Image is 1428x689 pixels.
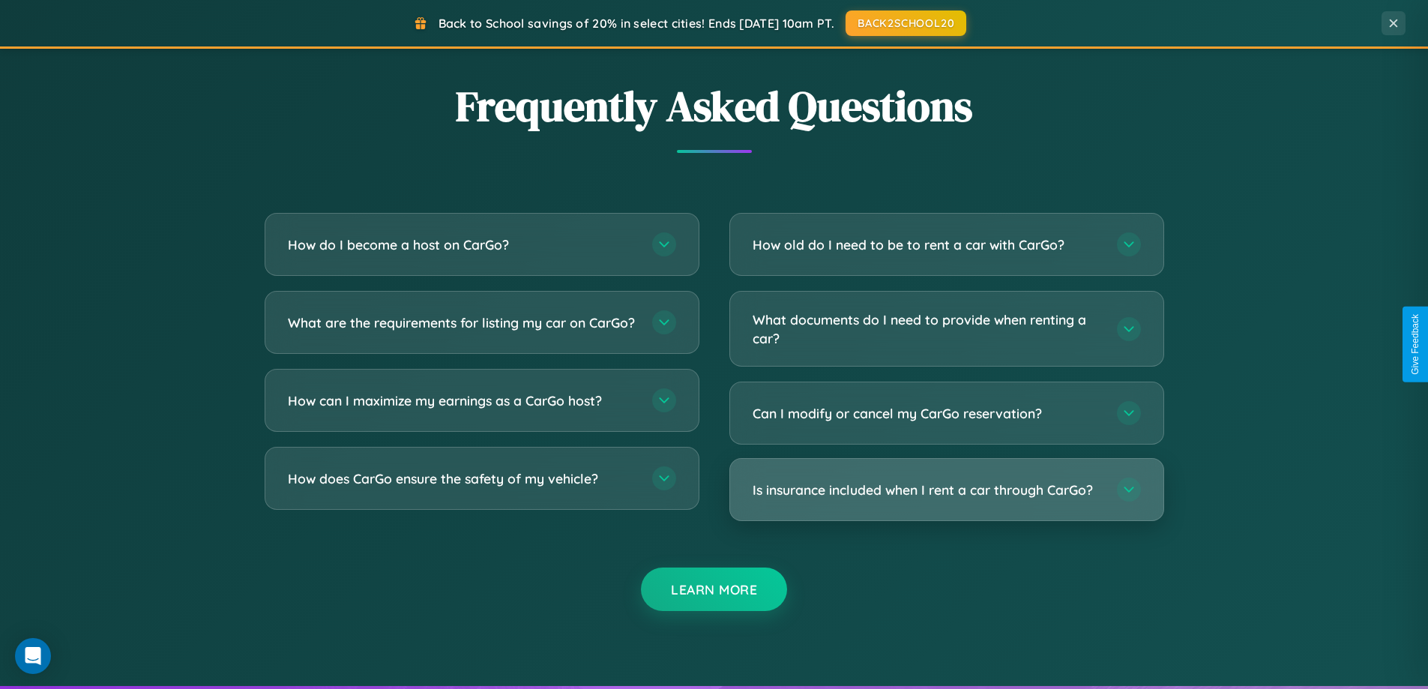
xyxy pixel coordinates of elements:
[288,313,637,332] h3: What are the requirements for listing my car on CarGo?
[846,10,966,36] button: BACK2SCHOOL20
[753,404,1102,423] h3: Can I modify or cancel my CarGo reservation?
[265,77,1164,135] h2: Frequently Asked Questions
[753,481,1102,499] h3: Is insurance included when I rent a car through CarGo?
[641,568,787,611] button: Learn More
[288,469,637,488] h3: How does CarGo ensure the safety of my vehicle?
[753,310,1102,347] h3: What documents do I need to provide when renting a car?
[15,638,51,674] div: Open Intercom Messenger
[439,16,834,31] span: Back to School savings of 20% in select cities! Ends [DATE] 10am PT.
[288,235,637,254] h3: How do I become a host on CarGo?
[1410,314,1421,375] div: Give Feedback
[288,391,637,410] h3: How can I maximize my earnings as a CarGo host?
[753,235,1102,254] h3: How old do I need to be to rent a car with CarGo?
